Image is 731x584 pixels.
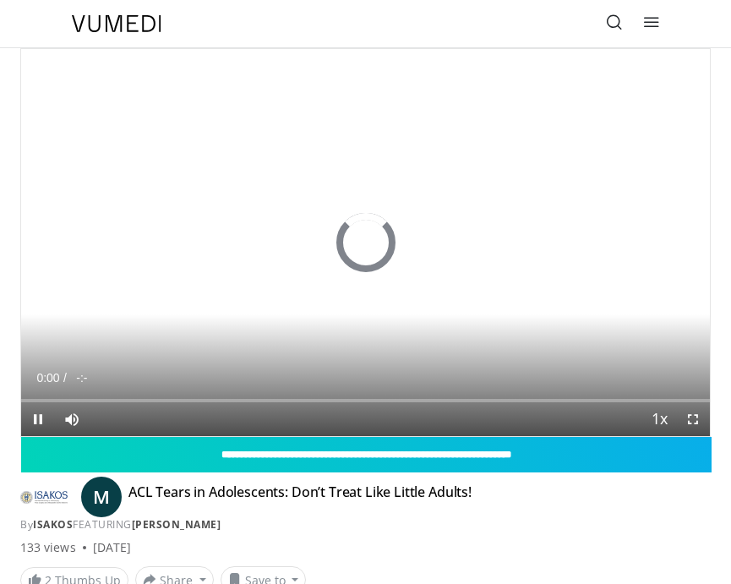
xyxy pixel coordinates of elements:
button: Mute [55,402,89,436]
span: 133 views [20,539,76,556]
span: 0:00 [36,371,59,385]
div: By FEATURING [20,517,711,532]
video-js: Video Player [21,49,710,436]
img: ISAKOS [20,483,68,510]
img: VuMedi Logo [72,15,161,32]
button: Fullscreen [676,402,710,436]
button: Playback Rate [642,402,676,436]
div: [DATE] [93,539,131,556]
div: Progress Bar [21,399,710,402]
button: Pause [21,402,55,436]
a: ISAKOS [33,517,73,532]
a: M [81,477,122,517]
a: [PERSON_NAME] [132,517,221,532]
h4: ACL Tears in Adolescents: Don’t Treat Like Little Adults! [128,483,472,510]
span: / [63,371,67,385]
span: -:- [76,371,87,385]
